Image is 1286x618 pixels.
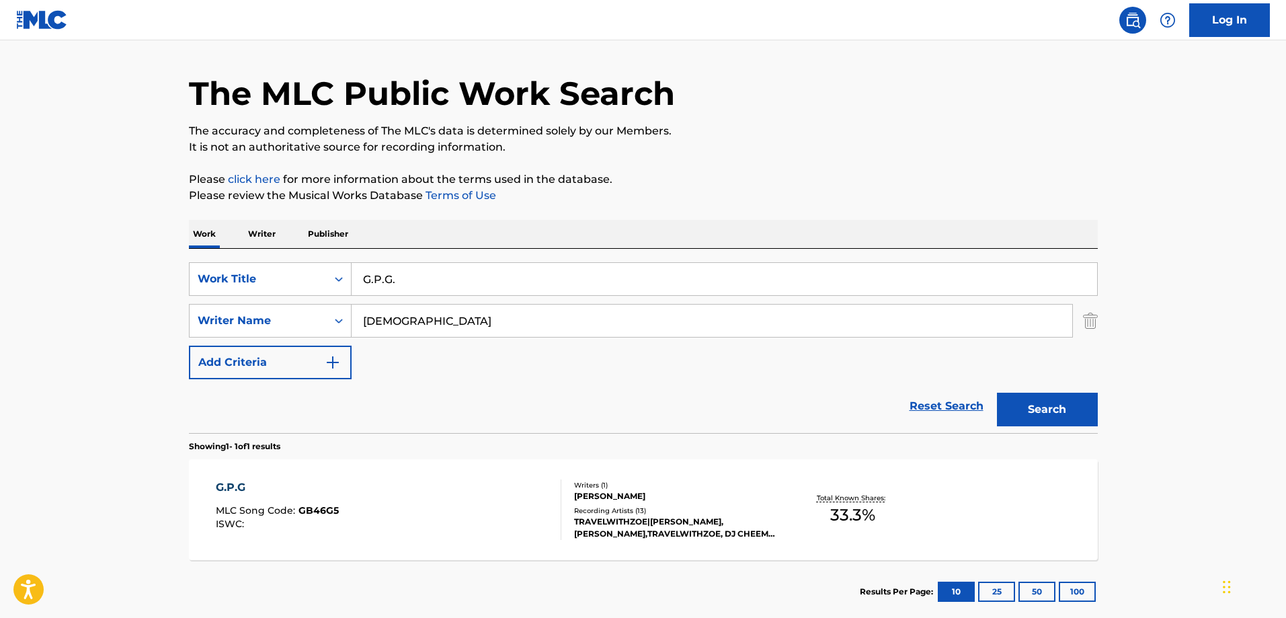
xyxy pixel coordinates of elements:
div: Writer Name [198,313,319,329]
form: Search Form [189,262,1098,433]
button: 50 [1018,582,1055,602]
p: Please for more information about the terms used in the database. [189,171,1098,188]
div: G.P.G [216,479,339,496]
button: 100 [1059,582,1096,602]
div: [PERSON_NAME] [574,490,777,502]
div: Help [1154,7,1181,34]
a: Reset Search [903,391,990,421]
img: search [1125,12,1141,28]
img: help [1160,12,1176,28]
p: Total Known Shares: [817,493,889,503]
a: G.P.GMLC Song Code:GB46G5ISWC:Writers (1)[PERSON_NAME]Recording Artists (13)TRAVELWITHZOE|[PERSON... [189,459,1098,560]
a: Terms of Use [423,189,496,202]
p: Publisher [304,220,352,248]
p: Please review the Musical Works Database [189,188,1098,204]
iframe: Chat Widget [1219,553,1286,618]
span: MLC Song Code : [216,504,298,516]
span: GB46G5 [298,504,339,516]
h1: The MLC Public Work Search [189,73,675,114]
div: Drag [1223,567,1231,607]
p: Showing 1 - 1 of 1 results [189,440,280,453]
span: ISWC : [216,518,247,530]
button: 10 [938,582,975,602]
button: Search [997,393,1098,426]
img: MLC Logo [16,10,68,30]
p: It is not an authoritative source for recording information. [189,139,1098,155]
img: 9d2ae6d4665cec9f34b9.svg [325,354,341,371]
img: Delete Criterion [1083,304,1098,338]
p: Results Per Page: [860,586,936,598]
div: Work Title [198,271,319,287]
div: Writers ( 1 ) [574,480,777,490]
a: Public Search [1119,7,1146,34]
a: Log In [1189,3,1270,37]
button: 25 [978,582,1015,602]
button: Add Criteria [189,346,352,379]
a: click here [228,173,280,186]
div: Recording Artists ( 13 ) [574,506,777,516]
p: Work [189,220,220,248]
p: The accuracy and completeness of The MLC's data is determined solely by our Members. [189,123,1098,139]
p: Writer [244,220,280,248]
div: TRAVELWITHZOE|[PERSON_NAME], [PERSON_NAME],TRAVELWITHZOE, DJ CHEEM TRAVELWITHZOE, TRAVELWITHZOE|D... [574,516,777,540]
span: 33.3 % [830,503,875,527]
